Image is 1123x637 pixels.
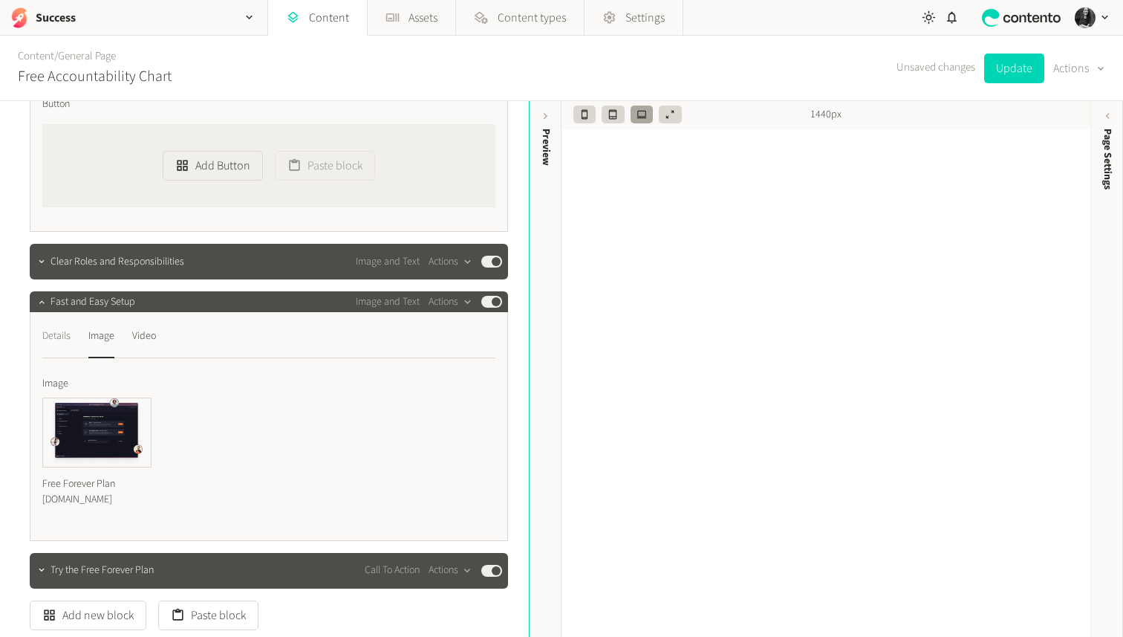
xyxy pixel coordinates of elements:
span: Fast and Easy Setup [51,294,135,310]
button: Actions [429,253,472,271]
button: Add new block [30,601,146,630]
div: Preview [538,129,554,166]
div: Details [42,324,71,348]
div: Image [88,324,114,348]
span: Image and Text [356,294,420,310]
button: Actions [429,562,472,580]
span: 1440px [810,107,842,123]
span: Clear Roles and Responsibilities [51,254,184,270]
button: Actions [429,293,472,311]
h2: Success [36,9,76,27]
span: Image and Text [356,254,420,270]
div: Video [132,324,156,348]
span: Settings [625,9,665,27]
button: Actions [1053,54,1105,83]
a: Content [18,48,54,64]
img: Hollie Duncan [1075,7,1096,28]
h2: Free Accountability Chart [18,65,172,88]
span: Content types [498,9,566,27]
span: / [54,48,58,64]
img: Success [9,7,30,28]
span: Page Settings [1100,129,1116,190]
span: Call To Action [365,563,420,578]
button: Paste block [158,601,258,630]
a: General Page [58,48,116,64]
div: Free Forever Plan [DOMAIN_NAME] [42,468,152,517]
span: Button [42,97,70,112]
span: Unsaved changes [896,59,975,77]
span: Image [42,376,68,392]
img: Free Forever Plan Success.co [43,398,151,467]
button: Paste block [275,151,375,181]
button: Add Button [163,151,263,181]
span: Try the Free Forever Plan [51,563,154,578]
button: Update [984,54,1044,83]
